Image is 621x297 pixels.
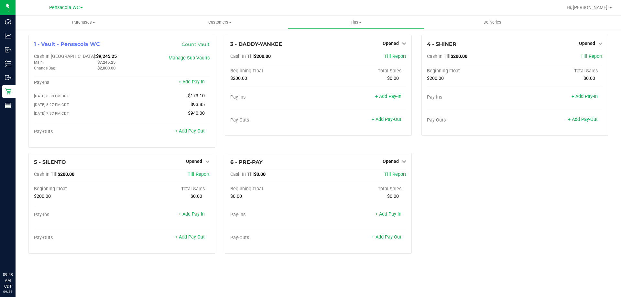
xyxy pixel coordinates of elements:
[372,117,401,122] a: + Add Pay-Out
[230,159,263,165] span: 6 - PRE-PAY
[34,235,122,241] div: Pay-Outs
[230,117,318,123] div: Pay-Outs
[34,194,51,199] span: $200.00
[58,172,74,177] span: $200.00
[34,41,100,47] span: 1 - Vault - Pensacola WC
[515,68,603,74] div: Total Sales
[375,211,401,217] a: + Add Pay-In
[230,212,318,218] div: Pay-Ins
[230,41,282,47] span: 3 - DADDY-YANKEE
[96,54,117,59] span: $9,245.25
[97,60,115,65] span: $7,245.25
[230,68,318,74] div: Beginning Float
[254,172,266,177] span: $0.00
[34,60,44,65] span: Main:
[5,19,11,25] inline-svg: Dashboard
[179,211,205,217] a: + Add Pay-In
[188,172,210,177] a: Till Report
[387,76,399,81] span: $0.00
[34,94,69,98] span: [DATE] 8:38 PM CDT
[188,93,205,99] span: $173.10
[34,54,96,59] span: Cash In [GEOGRAPHIC_DATA]:
[424,16,561,29] a: Deliveries
[372,234,401,240] a: + Add Pay-Out
[34,111,69,116] span: [DATE] 7:37 PM CDT
[567,5,609,10] span: Hi, [PERSON_NAME]!
[3,289,13,294] p: 09/24
[34,102,69,107] span: [DATE] 8:27 PM CDT
[375,94,401,99] a: + Add Pay-In
[169,55,210,61] a: Manage Sub-Vaults
[572,94,598,99] a: + Add Pay-In
[230,94,318,100] div: Pay-Ins
[34,212,122,218] div: Pay-Ins
[384,172,406,177] a: Till Report
[152,16,288,29] a: Customers
[34,172,58,177] span: Cash In Till
[230,76,247,81] span: $200.00
[568,117,598,122] a: + Add Pay-Out
[230,194,242,199] span: $0.00
[254,54,271,59] span: $200.00
[579,41,595,46] span: Opened
[288,19,424,25] span: Tills
[427,117,515,123] div: Pay-Outs
[16,16,152,29] a: Purchases
[49,5,80,10] span: Pensacola WC
[191,102,205,107] span: $93.85
[191,194,202,199] span: $0.00
[230,235,318,241] div: Pay-Outs
[583,76,595,81] span: $0.00
[5,74,11,81] inline-svg: Outbound
[6,245,26,265] iframe: Resource center
[230,54,254,59] span: Cash In Till
[451,54,467,59] span: $200.00
[387,194,399,199] span: $0.00
[383,159,399,164] span: Opened
[175,128,205,134] a: + Add Pay-Out
[182,41,210,47] a: Count Vault
[230,186,318,192] div: Beginning Float
[34,129,122,135] div: Pay-Outs
[427,76,444,81] span: $200.00
[97,66,115,70] span: $2,000.00
[383,41,399,46] span: Opened
[34,186,122,192] div: Beginning Float
[16,19,152,25] span: Purchases
[3,272,13,289] p: 09:58 AM CDT
[475,19,510,25] span: Deliveries
[427,68,515,74] div: Beginning Float
[318,68,406,74] div: Total Sales
[384,54,406,59] a: Till Report
[179,79,205,85] a: + Add Pay-In
[175,234,205,240] a: + Add Pay-Out
[5,102,11,109] inline-svg: Reports
[122,186,210,192] div: Total Sales
[427,54,451,59] span: Cash In Till
[5,33,11,39] inline-svg: Analytics
[34,66,56,70] span: Change Bag:
[288,16,424,29] a: Tills
[5,47,11,53] inline-svg: Inbound
[152,19,288,25] span: Customers
[34,159,66,165] span: 5 - SILENTO
[188,111,205,116] span: $940.00
[34,80,122,86] div: Pay-Ins
[230,172,254,177] span: Cash In Till
[5,60,11,67] inline-svg: Inventory
[427,94,515,100] div: Pay-Ins
[186,159,202,164] span: Opened
[5,88,11,95] inline-svg: Retail
[427,41,456,47] span: 4 - SHINER
[581,54,603,59] a: Till Report
[318,186,406,192] div: Total Sales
